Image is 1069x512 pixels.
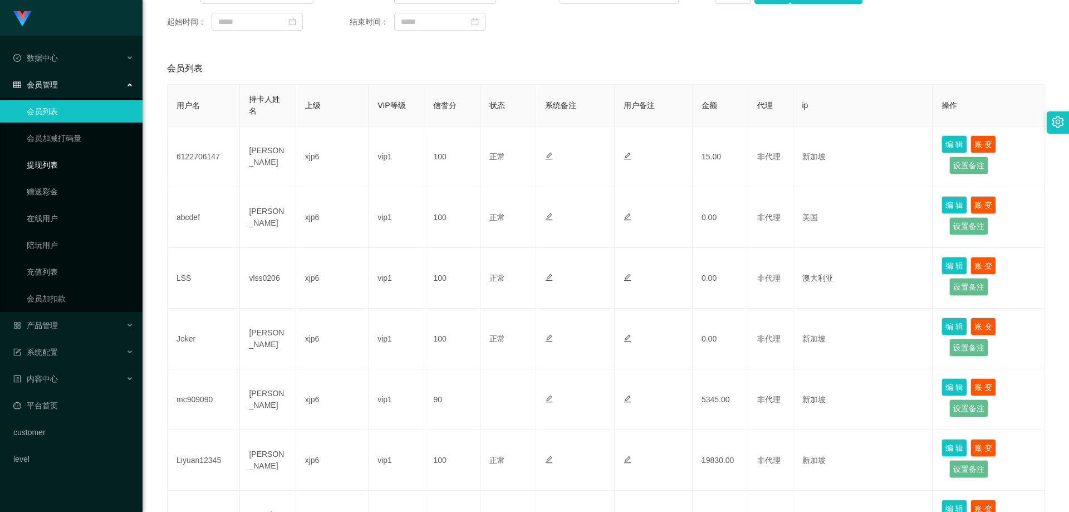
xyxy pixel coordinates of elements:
[27,127,134,149] a: 会员加减打码量
[624,152,631,160] i: 图标: edit
[489,274,505,282] span: 正常
[27,261,134,283] a: 充值列表
[793,248,933,309] td: 澳大利亚
[296,126,369,187] td: xjp6
[27,234,134,256] a: 陪玩用户
[941,196,967,214] button: 编 辑
[693,309,748,369] td: 0.00
[424,126,480,187] td: 100
[240,369,296,430] td: [PERSON_NAME]
[168,126,240,187] td: 6122706147
[624,274,631,281] i: 图标: edit
[545,213,553,221] i: 图标: edit
[369,430,424,491] td: vip1
[168,309,240,369] td: Joker
[13,321,58,330] span: 产品管理
[949,339,988,357] button: 设置备注
[240,187,296,248] td: [PERSON_NAME]
[433,101,457,110] span: 信誉分
[949,157,988,174] button: 设置备注
[296,309,369,369] td: xjp6
[793,369,933,430] td: 新加坡
[949,399,988,417] button: 设置备注
[941,378,967,396] button: 编 辑
[624,334,631,342] i: 图标: edit
[13,80,58,89] span: 会员管理
[424,309,480,369] td: 100
[702,101,717,110] span: 金额
[13,448,134,470] a: level
[369,187,424,248] td: vip1
[970,196,996,214] button: 账 变
[296,369,369,430] td: xjp6
[489,334,505,343] span: 正常
[624,101,655,110] span: 用户备注
[424,248,480,309] td: 100
[13,81,21,89] i: 图标: table
[168,187,240,248] td: abcdef
[305,101,321,110] span: 上级
[168,248,240,309] td: LSS
[350,16,394,28] span: 结束时间：
[27,154,134,176] a: 提现列表
[793,187,933,248] td: 美国
[941,135,967,153] button: 编 辑
[240,248,296,309] td: vlss0206
[693,248,748,309] td: 0.00
[545,101,576,110] span: 系统备注
[1052,116,1064,128] i: 图标: setting
[970,439,996,457] button: 账 变
[424,187,480,248] td: 100
[369,248,424,309] td: vip1
[27,287,134,310] a: 会员加扣款
[757,152,781,161] span: 非代理
[489,456,505,465] span: 正常
[288,18,296,26] i: 图标: calendar
[13,374,58,383] span: 内容中心
[296,187,369,248] td: xjp6
[27,181,134,203] a: 赠送彩金
[249,95,280,115] span: 持卡人姓名
[693,187,748,248] td: 0.00
[970,378,996,396] button: 账 变
[793,126,933,187] td: 新加坡
[240,126,296,187] td: [PERSON_NAME]
[757,274,781,282] span: 非代理
[27,100,134,123] a: 会员列表
[757,395,781,404] span: 非代理
[949,278,988,296] button: 设置备注
[13,11,31,27] img: logo.9652507e.png
[471,18,479,26] i: 图标: calendar
[693,126,748,187] td: 15.00
[424,430,480,491] td: 100
[545,395,553,403] i: 图标: edit
[296,248,369,309] td: xjp6
[13,54,21,62] i: 图标: check-circle-o
[941,257,967,275] button: 编 辑
[970,318,996,335] button: 账 变
[949,460,988,478] button: 设置备注
[167,16,212,28] span: 起始时间：
[802,101,808,110] span: ip
[693,430,748,491] td: 19830.00
[793,309,933,369] td: 新加坡
[489,101,505,110] span: 状态
[369,309,424,369] td: vip1
[793,430,933,491] td: 新加坡
[176,101,200,110] span: 用户名
[624,395,631,403] i: 图标: edit
[13,394,134,417] a: 图标: dashboard平台首页
[13,375,21,383] i: 图标: profile
[27,207,134,230] a: 在线用户
[377,101,406,110] span: VIP等级
[545,152,553,160] i: 图标: edit
[624,213,631,221] i: 图标: edit
[545,334,553,342] i: 图标: edit
[949,217,988,235] button: 设置备注
[13,421,134,443] a: customer
[941,439,967,457] button: 编 辑
[757,456,781,465] span: 非代理
[168,430,240,491] td: Liyuan12345
[757,334,781,343] span: 非代理
[757,213,781,222] span: 非代理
